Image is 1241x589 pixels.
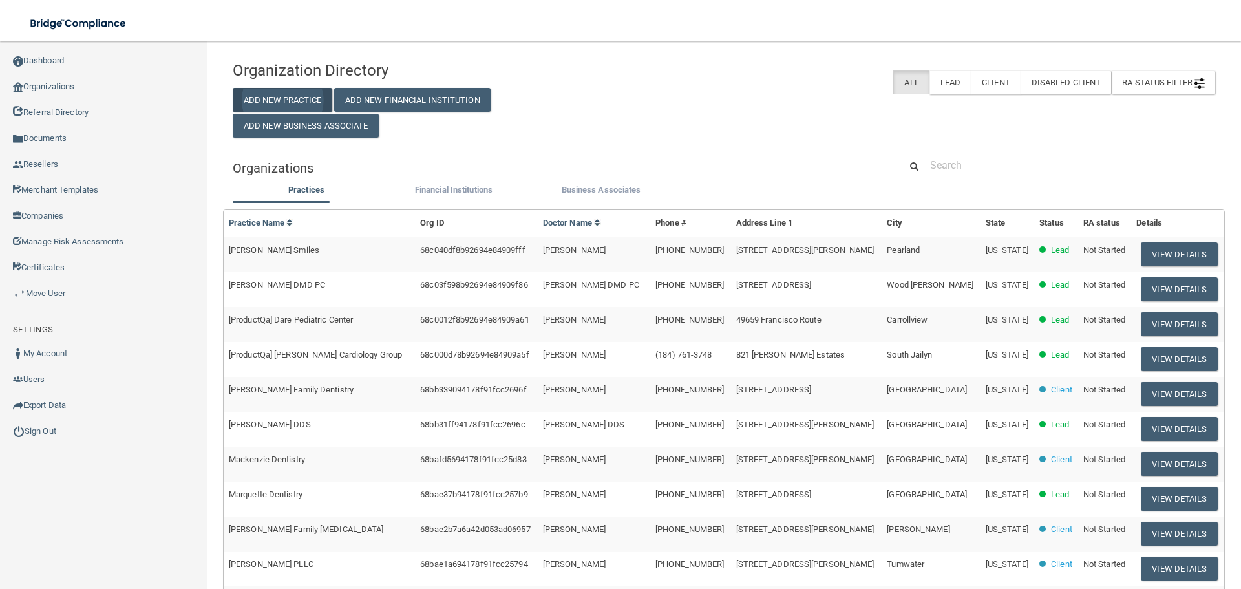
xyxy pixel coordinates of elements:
span: Not Started [1083,245,1125,255]
span: Not Started [1083,385,1125,394]
span: [PERSON_NAME] DMD PC [229,280,325,290]
p: Lead [1051,312,1069,328]
span: Carrollview [887,315,928,325]
span: [STREET_ADDRESS][PERSON_NAME] [736,455,875,464]
img: briefcase.64adab9b.png [13,287,26,300]
label: Disabled Client [1021,70,1112,94]
span: South Jailyn [887,350,932,359]
span: Financial Institutions [415,185,493,195]
img: ic_dashboard_dark.d01f4a41.png [13,56,23,67]
iframe: Drift Widget Chat Controller [1017,497,1225,549]
span: [PERSON_NAME] [543,350,606,359]
span: [US_STATE] [986,524,1028,534]
label: Lead [929,70,971,94]
span: [US_STATE] [986,350,1028,359]
span: [PERSON_NAME] [543,245,606,255]
th: Status [1034,210,1078,237]
span: Wood [PERSON_NAME] [887,280,973,290]
span: [US_STATE] [986,420,1028,429]
span: [PHONE_NUMBER] [655,385,724,394]
label: All [893,70,929,94]
span: [PHONE_NUMBER] [655,524,724,534]
span: [STREET_ADDRESS] [736,280,812,290]
span: Not Started [1083,559,1125,569]
h4: Organization Directory [233,62,547,79]
th: Details [1131,210,1224,237]
span: [PERSON_NAME] Smiles [229,245,319,255]
span: Mackenzie Dentistry [229,455,305,464]
span: [STREET_ADDRESS] [736,385,812,394]
img: ic_reseller.de258add.png [13,160,23,170]
p: Lead [1051,242,1069,258]
img: bridge_compliance_login_screen.278c3ca4.svg [19,10,138,37]
span: [PHONE_NUMBER] [655,315,724,325]
button: View Details [1141,487,1217,511]
span: [PHONE_NUMBER] [655,280,724,290]
span: [PERSON_NAME] [543,315,606,325]
img: ic_user_dark.df1a06c3.png [13,348,23,359]
button: Add New Business Associate [233,114,379,138]
button: View Details [1141,452,1217,476]
span: 68c040df8b92694e84909fff [420,245,525,255]
span: [PHONE_NUMBER] [655,455,724,464]
span: 821 [PERSON_NAME] Estates [736,350,845,359]
label: Financial Institutions [387,182,521,198]
img: icon-filter@2x.21656d0b.png [1194,78,1205,89]
span: RA Status Filter [1122,78,1205,87]
th: RA status [1078,210,1131,237]
span: [PERSON_NAME] Family Dentistry [229,385,354,394]
h5: Organizations [233,161,881,175]
span: Not Started [1083,489,1125,499]
span: 68bae1a694178f91fcc25794 [420,559,527,569]
button: View Details [1141,312,1217,336]
span: [ProductQa] [PERSON_NAME] Cardiology Group [229,350,402,359]
span: [PERSON_NAME] DMD PC [543,280,639,290]
button: View Details [1141,277,1217,301]
span: [STREET_ADDRESS][PERSON_NAME] [736,524,875,534]
p: Lead [1051,487,1069,502]
th: State [981,210,1034,237]
img: icon-export.b9366987.png [13,400,23,411]
button: Add New Financial Institution [334,88,491,112]
li: Business Associate [527,182,675,201]
span: [US_STATE] [986,559,1028,569]
span: [GEOGRAPHIC_DATA] [887,420,967,429]
label: Business Associates [534,182,668,198]
span: Not Started [1083,280,1125,290]
button: View Details [1141,382,1217,406]
label: Client [971,70,1021,94]
span: [STREET_ADDRESS][PERSON_NAME] [736,559,875,569]
button: View Details [1141,557,1217,581]
span: [PERSON_NAME] DDS [543,420,625,429]
span: Not Started [1083,315,1125,325]
span: Practices [288,185,324,195]
span: Marquette Dentistry [229,489,302,499]
p: Lead [1051,417,1069,433]
span: Not Started [1083,420,1125,429]
span: [GEOGRAPHIC_DATA] [887,385,967,394]
span: 68bb339094178f91fcc2696f [420,385,526,394]
span: 68c0012f8b92694e84909a61 [420,315,529,325]
p: Client [1051,382,1072,398]
span: [PERSON_NAME] [887,524,949,534]
p: Lead [1051,347,1069,363]
img: organization-icon.f8decf85.png [13,82,23,92]
span: [PERSON_NAME] Family [MEDICAL_DATA] [229,524,384,534]
img: icon-users.e205127d.png [13,374,23,385]
span: [PERSON_NAME] [543,489,606,499]
span: [PERSON_NAME] [543,455,606,464]
span: [PERSON_NAME] [543,385,606,394]
span: [STREET_ADDRESS][PERSON_NAME] [736,420,875,429]
span: [ProductQa] Dare Pediatric Center [229,315,353,325]
input: Search [930,153,1199,177]
span: [STREET_ADDRESS][PERSON_NAME] [736,245,875,255]
span: [PERSON_NAME] DDS [229,420,311,429]
li: Financial Institutions [380,182,527,201]
span: 49659 Francisco Route [736,315,822,325]
a: Doctor Name [543,218,601,228]
button: Add New Practice [233,88,332,112]
span: [US_STATE] [986,455,1028,464]
p: Client [1051,557,1072,572]
th: Address Line 1 [731,210,882,237]
span: Pearland [887,245,920,255]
